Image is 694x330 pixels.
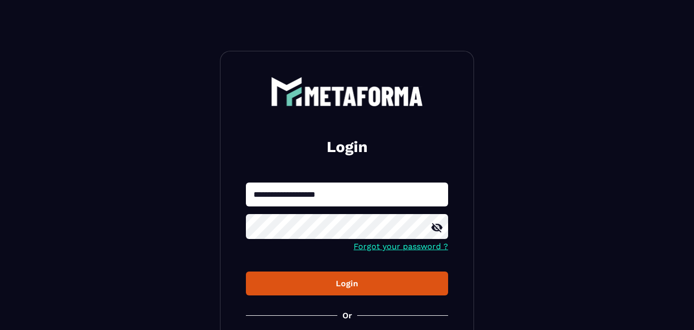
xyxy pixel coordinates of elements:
button: Login [246,272,448,295]
h2: Login [258,137,436,157]
div: Login [254,279,440,288]
img: logo [271,77,423,106]
a: Forgot your password ? [354,242,448,251]
a: logo [246,77,448,106]
p: Or [342,311,352,320]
